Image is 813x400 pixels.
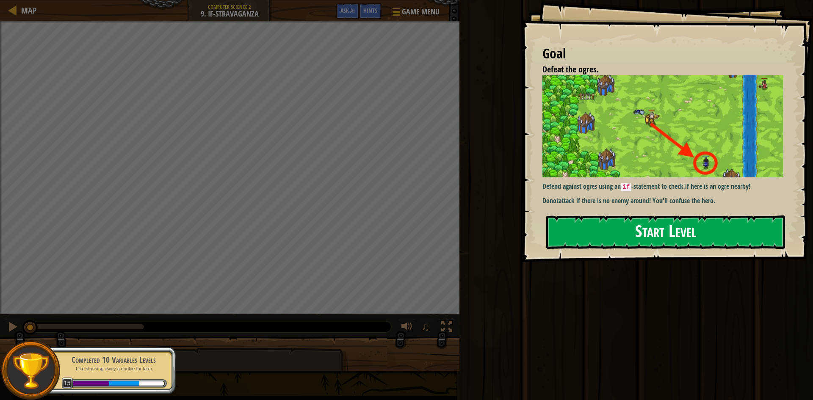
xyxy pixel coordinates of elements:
[542,182,790,192] p: Defend against ogres using an -statement to check if here is an ogre nearby!
[550,196,559,205] strong: not
[60,366,167,372] p: Like stashing away a cookie for later.
[402,6,440,17] span: Game Menu
[60,354,167,366] div: Completed 10 Variables Levels
[542,75,790,177] img: Ifs
[532,63,781,76] li: Defeat the ogres.
[621,183,631,191] code: if
[62,378,73,389] span: 15
[17,5,37,16] a: Map
[542,44,783,63] div: Goal
[386,3,445,23] button: Game Menu
[542,196,790,206] p: Do attack if there is no enemy around! You'll confuse the hero.
[11,351,50,390] img: trophy.png
[542,63,598,75] span: Defeat the ogres.
[420,319,434,337] button: ♫
[340,6,355,14] span: Ask AI
[21,5,37,16] span: Map
[438,319,455,337] button: Toggle fullscreen
[336,3,359,19] button: Ask AI
[363,6,377,14] span: Hints
[4,319,21,337] button: Ctrl + P: Pause
[546,215,785,249] button: Start Level
[398,319,415,337] button: Adjust volume
[421,320,430,333] span: ♫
